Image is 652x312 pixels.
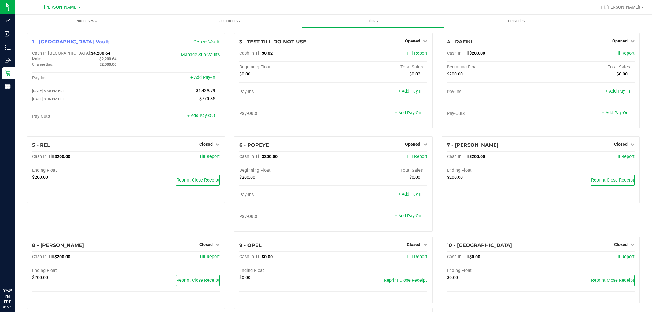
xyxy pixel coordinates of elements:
a: Till Report [407,154,427,159]
iframe: Resource center unread badge [18,262,25,270]
span: $2,200.64 [99,57,116,61]
span: Closed [199,242,213,247]
span: 5 - REL [32,142,50,148]
button: Reprint Close Receipt [176,175,220,186]
span: Cash In Till [239,254,262,259]
span: [PERSON_NAME] [44,5,78,10]
div: Ending Float [239,268,333,273]
div: Total Sales [541,64,635,70]
div: Pay-Outs [239,214,333,219]
a: Purchases [15,15,158,28]
span: Closed [407,242,420,247]
span: $200.00 [469,154,485,159]
a: Till Report [199,154,220,159]
span: $1,429.79 [196,88,215,93]
button: Reprint Close Receipt [591,275,635,286]
span: $2,000.00 [99,62,116,67]
span: [DATE] 8:06 PM EDT [32,97,65,101]
div: Total Sales [333,64,427,70]
span: Cash In Till [239,154,262,159]
span: Reprint Close Receipt [176,278,219,283]
span: Change Bag: [32,62,53,67]
div: Beginning Float [239,64,333,70]
span: $200.00 [469,51,485,56]
span: 1 - [GEOGRAPHIC_DATA]-Vault [32,39,109,45]
span: Closed [614,142,628,147]
a: Till Report [407,51,427,56]
span: $200.00 [239,175,255,180]
div: Ending Float [447,268,541,273]
span: Opened [405,142,420,147]
span: Till Report [199,254,220,259]
a: + Add Pay-Out [602,110,630,116]
a: Customers [158,15,301,28]
span: 9 - OPEL [239,242,262,248]
span: $200.00 [447,175,463,180]
span: Purchases [15,18,158,24]
a: Count Vault [193,39,220,45]
div: Ending Float [32,268,126,273]
div: Pay-Outs [447,111,541,116]
span: $200.00 [54,154,70,159]
div: Ending Float [447,168,541,173]
div: Pay-Ins [32,75,126,81]
span: Cash In Till [447,154,469,159]
a: + Add Pay-Out [395,213,423,218]
span: Reprint Close Receipt [384,278,427,283]
span: Closed [614,242,628,247]
span: Reprint Close Receipt [176,178,219,183]
p: 02:45 PM EDT [3,288,12,305]
span: $0.00 [409,175,420,180]
a: Till Report [614,51,635,56]
a: + Add Pay-In [398,89,423,94]
span: 10 - [GEOGRAPHIC_DATA] [447,242,512,248]
a: + Add Pay-Out [187,113,215,118]
a: Till Report [614,254,635,259]
a: + Add Pay-In [605,89,630,94]
a: Till Report [614,154,635,159]
p: 09/24 [3,305,12,309]
span: Reprint Close Receipt [591,278,634,283]
div: Total Sales [333,168,427,173]
span: Deliveries [500,18,533,24]
span: $0.00 [262,254,273,259]
a: + Add Pay-Out [395,110,423,116]
inline-svg: Inventory [5,44,11,50]
span: $0.00 [447,275,458,280]
span: $0.02 [262,51,273,56]
span: $770.85 [199,96,215,101]
span: Hi, [PERSON_NAME]! [601,5,640,9]
inline-svg: Reports [5,83,11,90]
span: Cash In Till [239,51,262,56]
a: Tills [301,15,445,28]
inline-svg: Retail [5,70,11,76]
span: [DATE] 8:30 PM EDT [32,89,65,93]
span: Cash In Till [447,254,469,259]
span: Closed [199,142,213,147]
span: $200.00 [447,72,463,77]
span: $0.00 [617,72,628,77]
button: Reprint Close Receipt [384,275,427,286]
div: Pay-Ins [239,89,333,95]
span: 6 - POPEYE [239,142,269,148]
span: $200.00 [262,154,278,159]
span: Cash In Till [447,51,469,56]
span: $4,200.64 [91,51,110,56]
a: Deliveries [445,15,588,28]
div: Beginning Float [239,168,333,173]
span: $200.00 [54,254,70,259]
a: Till Report [407,254,427,259]
div: Beginning Float [447,64,541,70]
div: Pay-Outs [239,111,333,116]
span: $0.00 [239,72,250,77]
span: Main: [32,57,41,61]
span: Reprint Close Receipt [591,178,634,183]
span: $0.02 [409,72,420,77]
span: Cash In Till [32,154,54,159]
